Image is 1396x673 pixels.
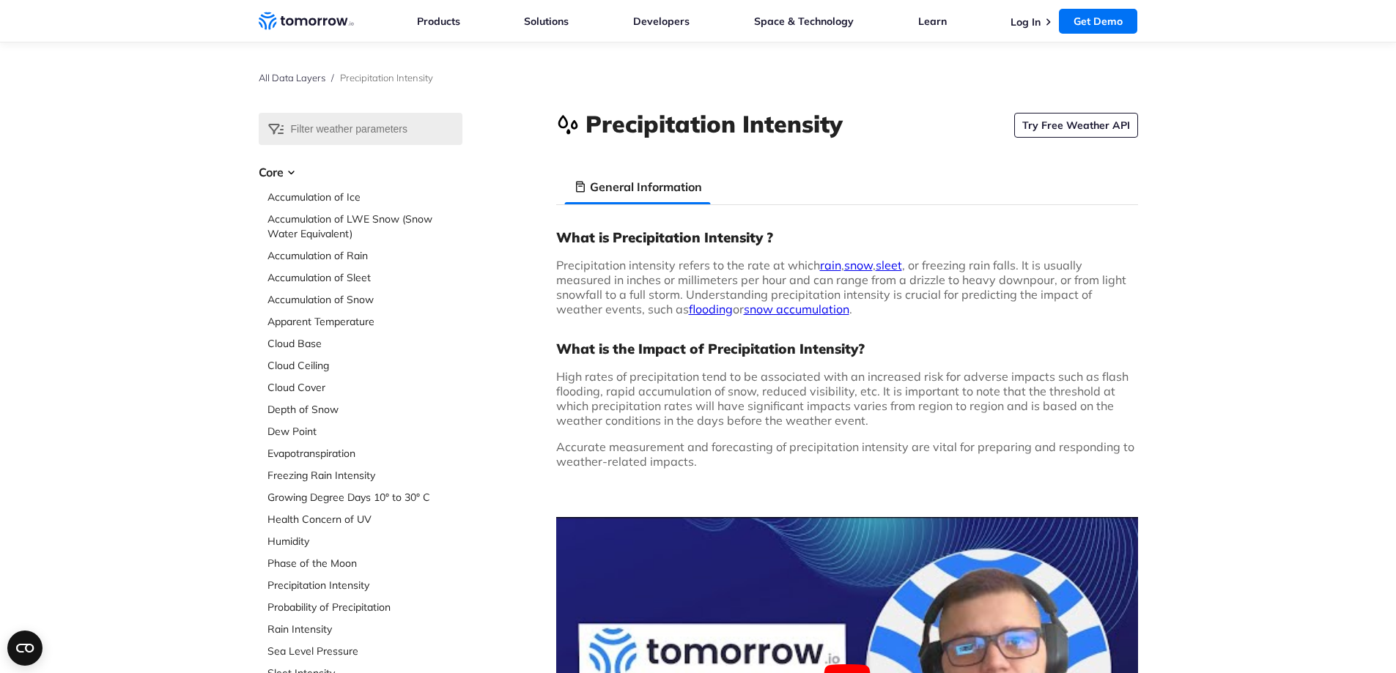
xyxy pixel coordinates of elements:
input: Filter weather parameters [259,113,462,145]
a: Accumulation of Snow [267,292,462,307]
a: Sea Level Pressure [267,644,462,658]
a: Freezing Rain Intensity [267,468,462,483]
button: Open CMP widget [7,631,43,666]
a: Humidity [267,534,462,549]
a: Cloud Cover [267,380,462,395]
a: Health Concern of UV [267,512,462,527]
a: Try Free Weather API [1014,113,1138,138]
a: Rain Intensity [267,622,462,636]
a: Get Demo [1059,9,1137,34]
a: Space & Technology [754,15,854,28]
a: Learn [918,15,947,28]
a: Evapotranspiration [267,446,462,461]
span: Precipitation Intensity [340,72,433,83]
h3: What is the Impact of Precipitation Intensity? [556,340,1138,357]
span: High rates of precipitation tend to be associated with an increased risk for adverse impacts such... [556,369,1129,428]
li: General Information [565,169,711,204]
span: Accurate measurement and forecasting of precipitation intensity are vital for preparing and respo... [556,439,1134,469]
a: snow accumulation [744,302,849,316]
a: Cloud Base [267,336,462,351]
a: Phase of the Moon [267,556,462,570]
h1: Precipitation Intensity [586,108,843,140]
a: Accumulation of Rain [267,248,462,263]
h3: Core [259,163,462,181]
a: Products [417,15,460,28]
a: Cloud Ceiling [267,358,462,373]
a: Dew Point [267,424,462,439]
a: rain [820,258,841,272]
a: sleet [876,258,902,272]
a: Precipitation Intensity [267,578,462,592]
a: snow [844,258,873,272]
a: Apparent Temperature [267,314,462,329]
a: Accumulation of Ice [267,190,462,204]
h3: What is Precipitation Intensity ? [556,228,1138,246]
a: Probability of Precipitation [267,600,462,614]
a: Depth of Snow [267,402,462,417]
a: Home link [259,10,354,32]
h3: General Information [590,178,702,196]
a: Accumulation of LWE Snow (Snow Water Equivalent) [267,212,462,241]
a: Developers [633,15,690,28]
a: Growing Degree Days 10° to 30° C [267,490,462,505]
a: Log In [1011,15,1041,29]
a: flooding [689,302,733,316]
a: Solutions [524,15,569,28]
span: Precipitation intensity refers to the rate at which , , , or freezing rain falls. It is usually m... [556,258,1126,316]
a: All Data Layers [259,72,325,83]
span: / [331,72,334,83]
a: Accumulation of Sleet [267,270,462,285]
